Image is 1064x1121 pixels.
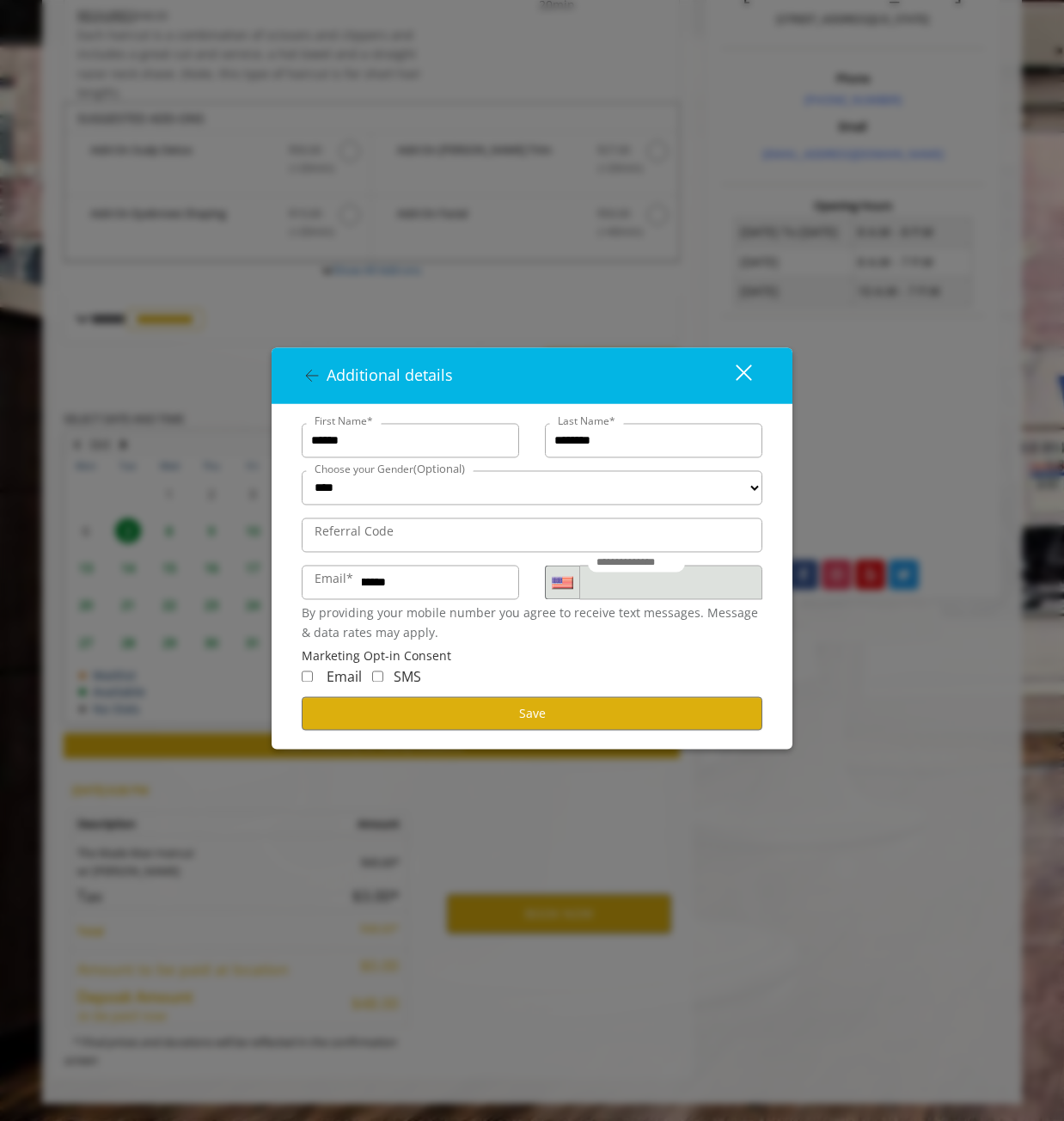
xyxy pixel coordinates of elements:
button: Save [302,697,762,731]
label: Choose your Gender [306,461,474,479]
input: Email [302,566,519,600]
input: Receive Marketing Email [302,671,313,682]
select: Choose your Gender [302,471,762,505]
label: Email* [306,570,362,589]
span: Save [519,705,546,721]
label: Referral Code [306,523,402,542]
label: First Name* [306,413,382,430]
span: (Optional) [413,462,465,477]
div: Marketing Opt-in Consent [302,647,762,666]
div: close dialog [716,363,750,389]
input: Receive Marketing SMS [372,671,383,682]
input: ReferralCode [302,518,762,553]
span: SMS [394,667,421,686]
span: Email [327,667,362,686]
div: Country [545,566,579,600]
input: Lastname [545,424,762,458]
span: Additional details [327,365,453,386]
button: close dialog [704,358,762,394]
input: FirstName [302,424,519,458]
label: Last Name* [549,413,624,430]
div: By providing your mobile number you agree to receive text messages. Message & data rates may apply. [302,604,762,643]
